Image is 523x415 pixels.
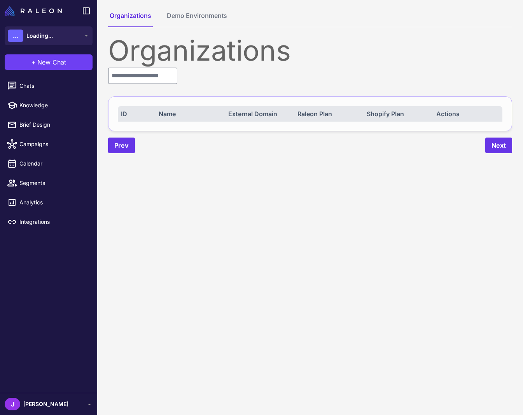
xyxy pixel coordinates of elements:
div: J [5,398,20,410]
div: ID [121,109,152,119]
button: Organizations [108,11,153,27]
div: Organizations [108,37,512,65]
span: Campaigns [19,140,88,148]
div: Name [159,109,222,119]
button: ...Loading... [5,26,93,45]
span: New Chat [37,58,66,67]
a: Integrations [3,214,94,230]
a: Campaigns [3,136,94,152]
div: ... [8,30,23,42]
button: +New Chat [5,54,93,70]
button: Next [485,138,512,153]
a: Calendar [3,155,94,172]
span: Calendar [19,159,88,168]
a: Raleon Logo [5,6,65,16]
a: Brief Design [3,117,94,133]
span: Brief Design [19,120,88,129]
span: Chats [19,82,88,90]
button: Demo Environments [165,11,229,27]
div: Shopify Plan [367,109,430,119]
a: Analytics [3,194,94,211]
span: + [31,58,36,67]
div: Actions [436,109,499,119]
span: Loading... [26,31,53,40]
span: Segments [19,179,88,187]
button: Prev [108,138,135,153]
span: Analytics [19,198,88,207]
a: Segments [3,175,94,191]
span: Integrations [19,218,88,226]
span: [PERSON_NAME] [23,400,68,408]
img: Raleon Logo [5,6,62,16]
span: Knowledge [19,101,88,110]
a: Knowledge [3,97,94,113]
a: Chats [3,78,94,94]
div: External Domain [228,109,291,119]
div: Raleon Plan [297,109,360,119]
